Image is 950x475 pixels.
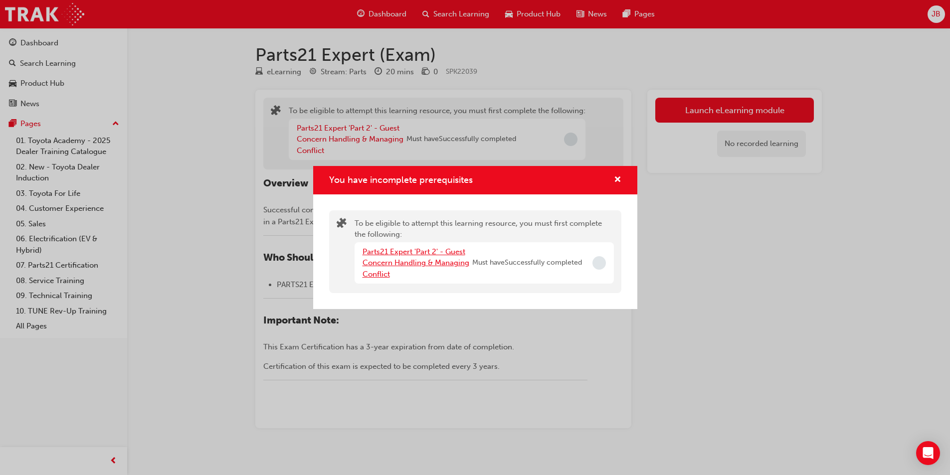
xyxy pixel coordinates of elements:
[329,174,473,185] span: You have incomplete prerequisites
[363,247,469,279] a: Parts21 Expert 'Part 2' - Guest Concern Handling & Managing Conflict
[916,441,940,465] div: Open Intercom Messenger
[592,256,606,270] span: Incomplete
[614,174,621,186] button: cross-icon
[313,166,637,309] div: You have incomplete prerequisites
[472,257,582,269] span: Must have Successfully completed
[614,176,621,185] span: cross-icon
[337,219,347,230] span: puzzle-icon
[355,218,614,286] div: To be eligible to attempt this learning resource, you must first complete the following:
